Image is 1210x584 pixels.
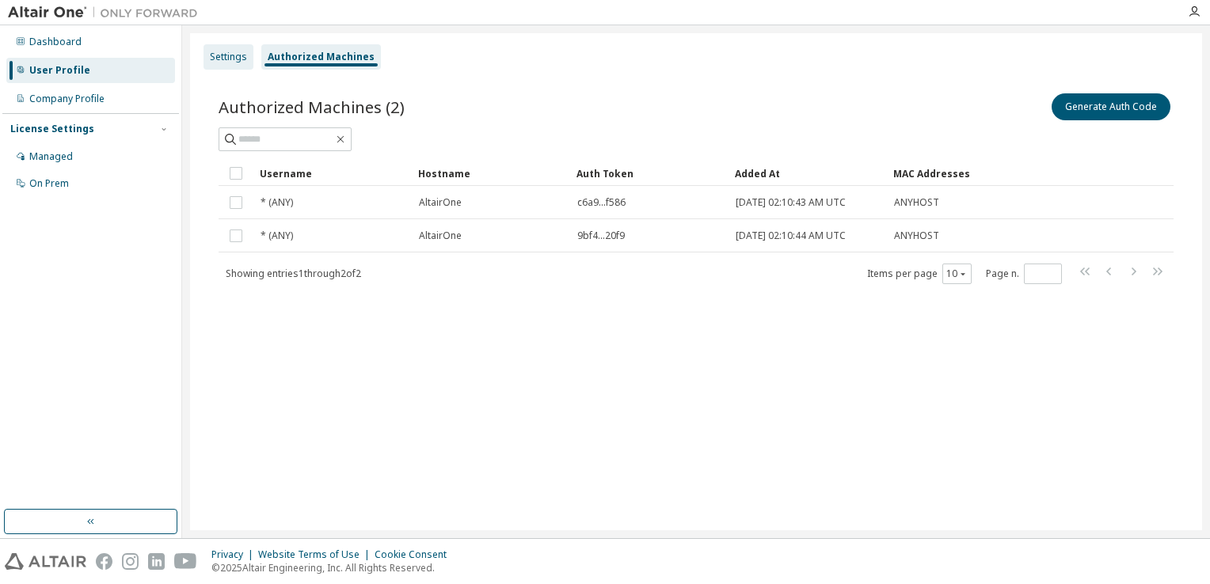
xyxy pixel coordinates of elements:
[418,161,564,186] div: Hostname
[893,161,1007,186] div: MAC Addresses
[736,229,846,242] span: [DATE] 02:10:44 AM UTC
[867,264,972,284] span: Items per page
[5,553,86,570] img: altair_logo.svg
[8,5,206,21] img: Altair One
[986,264,1062,284] span: Page n.
[736,196,846,209] span: [DATE] 02:10:43 AM UTC
[576,161,722,186] div: Auth Token
[29,150,73,163] div: Managed
[577,196,626,209] span: c6a9...f586
[211,548,258,561] div: Privacy
[174,553,197,570] img: youtube.svg
[735,161,881,186] div: Added At
[219,96,405,118] span: Authorized Machines (2)
[258,548,375,561] div: Website Terms of Use
[96,553,112,570] img: facebook.svg
[226,267,361,280] span: Showing entries 1 through 2 of 2
[10,123,94,135] div: License Settings
[210,51,247,63] div: Settings
[894,229,939,242] span: ANYHOST
[577,229,625,242] span: 9bf4...20f9
[1052,93,1170,120] button: Generate Auth Code
[268,51,375,63] div: Authorized Machines
[261,229,293,242] span: * (ANY)
[148,553,165,570] img: linkedin.svg
[211,561,456,575] p: © 2025 Altair Engineering, Inc. All Rights Reserved.
[375,548,456,561] div: Cookie Consent
[29,177,69,190] div: On Prem
[419,229,462,242] span: AltairOne
[260,161,405,186] div: Username
[261,196,293,209] span: * (ANY)
[946,267,968,280] button: 10
[894,196,939,209] span: ANYHOST
[29,64,90,77] div: User Profile
[122,553,139,570] img: instagram.svg
[29,36,82,48] div: Dashboard
[419,196,462,209] span: AltairOne
[29,93,105,105] div: Company Profile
